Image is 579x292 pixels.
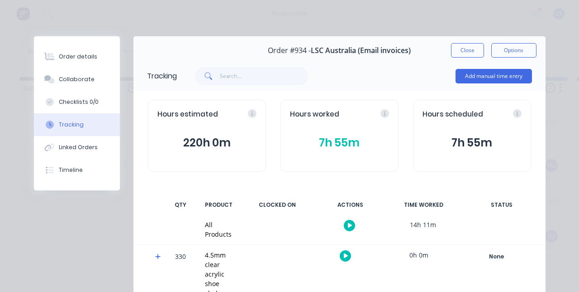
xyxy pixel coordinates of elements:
span: Hours scheduled [422,109,483,120]
div: STATUS [463,195,540,214]
div: Linked Orders [59,143,98,151]
button: Timeline [34,159,120,181]
div: All Products [205,220,232,239]
span: Order #934 - [268,46,311,55]
button: Tracking [34,113,120,136]
button: Linked Orders [34,136,120,159]
div: Timeline [59,166,83,174]
div: TIME WORKED [390,195,458,214]
div: QTY [167,195,194,214]
button: None [464,250,530,263]
button: 7h 55m [290,134,389,151]
div: Checklists 0/0 [59,98,99,106]
button: Close [451,43,484,58]
button: Checklists 0/0 [34,91,120,113]
div: 0h 0m [385,245,453,265]
button: Add manual time entry [456,69,532,83]
div: Tracking [147,71,177,82]
div: PRODUCT [199,195,238,214]
div: Collaborate [59,75,95,83]
span: Hours estimated [157,109,218,120]
button: Options [491,43,536,58]
button: Order details [34,45,120,68]
button: 7h 55m [422,134,522,151]
div: Tracking [59,121,84,129]
div: ACTIONS [317,195,384,214]
div: None [464,251,529,263]
div: CLOCKED ON [243,195,311,214]
span: LSC Australia (Email invoices) [311,46,411,55]
button: Collaborate [34,68,120,91]
span: Hours worked [290,109,339,120]
div: Order details [59,53,97,61]
input: Search... [220,67,308,85]
button: 220h 0m [157,134,256,151]
div: 14h 11m [389,214,457,235]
